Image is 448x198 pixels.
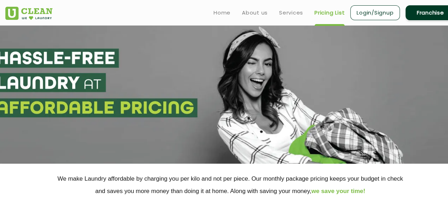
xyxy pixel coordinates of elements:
[311,188,365,194] span: we save your time!
[5,7,52,20] img: UClean Laundry and Dry Cleaning
[279,9,303,17] a: Services
[242,9,268,17] a: About us
[350,5,400,20] a: Login/Signup
[214,9,231,17] a: Home
[314,9,345,17] a: Pricing List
